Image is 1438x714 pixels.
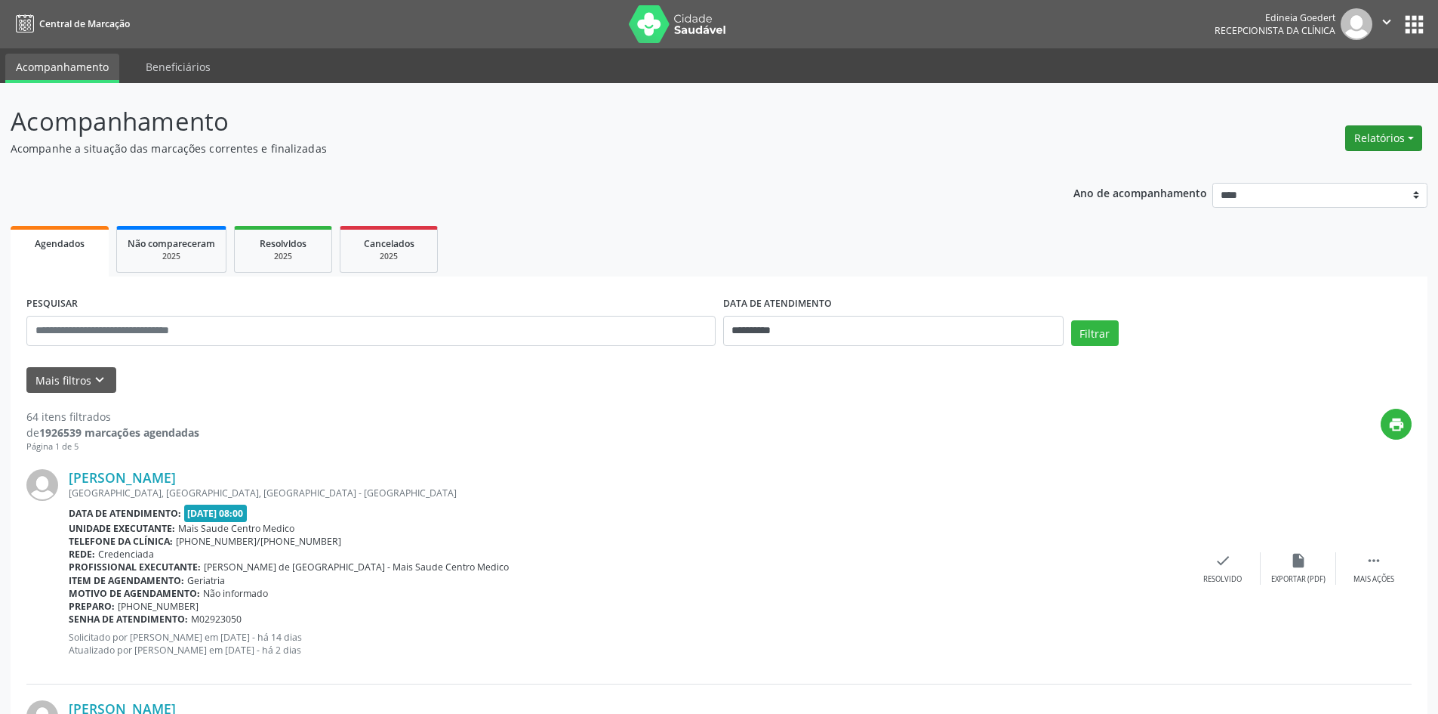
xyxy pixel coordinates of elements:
div: 64 itens filtrados [26,409,199,425]
span: Mais Saude Centro Medico [178,522,294,535]
span: Não informado [203,587,268,600]
div: Edineia Goedert [1215,11,1335,24]
i: insert_drive_file [1290,552,1307,569]
button: print [1381,409,1412,440]
div: de [26,425,199,440]
span: Credenciada [98,548,154,561]
button: Filtrar [1071,320,1119,346]
b: Profissional executante: [69,561,201,573]
a: Central de Marcação [11,11,130,36]
span: Não compareceram [128,237,215,250]
span: Cancelados [364,237,414,250]
span: M02923050 [191,613,242,626]
label: DATA DE ATENDIMENTO [723,292,832,316]
button:  [1372,8,1401,40]
i: print [1388,416,1405,433]
p: Ano de acompanhamento [1073,183,1207,202]
button: apps [1401,11,1427,38]
span: Agendados [35,237,85,250]
b: Preparo: [69,600,115,613]
p: Acompanhe a situação das marcações correntes e finalizadas [11,141,1002,156]
div: 2025 [245,251,321,262]
b: Data de atendimento: [69,507,181,520]
span: Geriatria [187,574,225,587]
div: 2025 [128,251,215,262]
b: Item de agendamento: [69,574,184,587]
a: [PERSON_NAME] [69,469,176,486]
img: img [1341,8,1372,40]
button: Relatórios [1345,125,1422,151]
div: Exportar (PDF) [1271,574,1326,585]
b: Telefone da clínica: [69,535,173,548]
p: Acompanhamento [11,103,1002,141]
label: PESQUISAR [26,292,78,316]
span: [PHONE_NUMBER]/[PHONE_NUMBER] [176,535,341,548]
button: Mais filtroskeyboard_arrow_down [26,367,116,394]
div: [GEOGRAPHIC_DATA], [GEOGRAPHIC_DATA], [GEOGRAPHIC_DATA] - [GEOGRAPHIC_DATA] [69,487,1185,499]
i: check [1215,552,1231,569]
span: [DATE] 08:00 [184,505,248,522]
span: Central de Marcação [39,17,130,30]
strong: 1926539 marcações agendadas [39,425,199,440]
div: Mais ações [1353,574,1394,585]
p: Solicitado por [PERSON_NAME] em [DATE] - há 14 dias Atualizado por [PERSON_NAME] em [DATE] - há 2... [69,631,1185,657]
img: img [26,469,58,501]
div: Resolvido [1203,574,1242,585]
b: Unidade executante: [69,522,175,535]
b: Rede: [69,548,95,561]
div: 2025 [351,251,426,262]
span: Resolvidos [260,237,306,250]
b: Motivo de agendamento: [69,587,200,600]
i: keyboard_arrow_down [91,372,108,388]
i:  [1378,14,1395,30]
span: Recepcionista da clínica [1215,24,1335,37]
b: Senha de atendimento: [69,613,188,626]
i:  [1366,552,1382,569]
a: Beneficiários [135,54,221,80]
a: Acompanhamento [5,54,119,83]
div: Página 1 de 5 [26,440,199,453]
span: [PERSON_NAME] de [GEOGRAPHIC_DATA] - Mais Saude Centro Medico [204,561,509,573]
span: [PHONE_NUMBER] [118,600,199,613]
